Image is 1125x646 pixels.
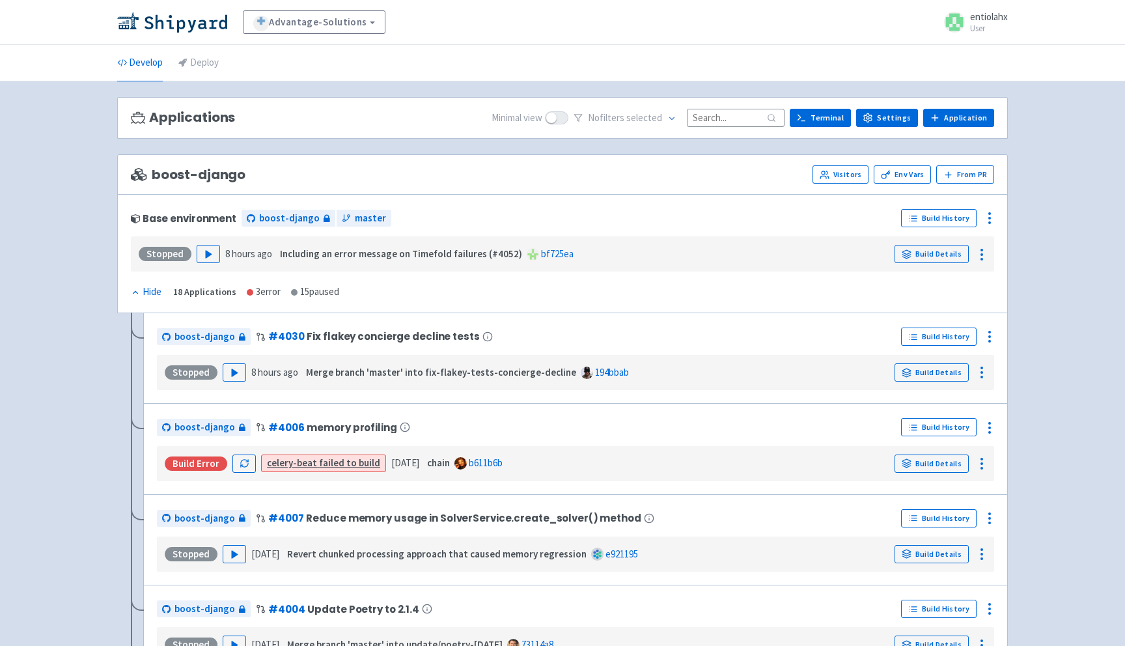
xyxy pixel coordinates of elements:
a: Build History [901,209,977,227]
a: Settings [856,109,918,127]
a: boost-django [157,328,251,346]
div: 18 Applications [173,285,236,300]
a: e921195 [605,548,638,560]
a: #4007 [268,511,303,525]
a: Application [923,109,994,127]
div: Stopped [165,547,217,561]
img: Shipyard logo [117,12,227,33]
a: #4004 [268,602,305,616]
a: 194bbab [595,366,629,378]
div: Build Error [165,456,227,471]
small: User [970,24,1008,33]
a: boost-django [157,419,251,436]
span: entiolahx [970,10,1008,23]
span: Update Poetry to 2.1.4 [307,604,419,615]
a: entiolahx User [936,12,1008,33]
a: Build Details [895,545,969,563]
span: boost-django [174,511,235,526]
span: selected [626,111,662,124]
span: boost-django [174,602,235,617]
strong: chain [427,456,450,469]
a: boost-django [157,600,251,618]
span: boost-django [259,211,320,226]
a: #4006 [268,421,304,434]
time: 8 hours ago [225,247,272,260]
time: 8 hours ago [251,366,298,378]
a: bf725ea [541,247,574,260]
a: Build History [901,509,977,527]
a: Advantage-Solutions [243,10,385,34]
div: Stopped [165,365,217,380]
strong: Including an error message on Timefold failures (#4052) [280,247,522,260]
span: master [355,211,386,226]
a: Build Details [895,363,969,382]
button: Play [223,545,246,563]
a: Develop [117,45,163,81]
time: [DATE] [251,548,279,560]
button: Play [197,245,220,263]
a: Build History [901,328,977,346]
div: 3 error [247,285,281,300]
input: Search... [687,109,785,126]
a: Build Details [895,455,969,473]
div: 15 paused [291,285,339,300]
div: Hide [131,285,161,300]
span: Reduce memory usage in SolverService.create_solver() method [306,513,641,524]
span: Fix flakey concierge decline tests [307,331,479,342]
a: Deploy [178,45,219,81]
a: master [337,210,391,227]
a: Build History [901,418,977,436]
time: [DATE] [391,456,419,469]
a: Build History [901,600,977,618]
a: Env Vars [874,165,931,184]
span: boost-django [131,167,245,182]
strong: Merge branch 'master' into fix-flakey-tests-concierge-decline [306,366,576,378]
button: From PR [936,165,994,184]
h3: Applications [131,110,235,125]
a: Visitors [812,165,868,184]
strong: celery-beat [267,456,317,469]
a: Terminal [790,109,851,127]
a: Build Details [895,245,969,263]
a: boost-django [157,510,251,527]
span: boost-django [174,330,235,344]
a: b611b6b [469,456,503,469]
a: #4030 [268,330,304,343]
a: celery-beat failed to build [267,456,380,469]
div: Stopped [139,247,191,261]
span: No filter s [588,111,662,126]
a: boost-django [242,210,335,227]
strong: Revert chunked processing approach that caused memory regression [287,548,587,560]
button: Play [223,363,246,382]
div: Base environment [131,213,236,224]
span: memory profiling [307,422,396,433]
button: Hide [131,285,163,300]
span: Minimal view [492,111,542,126]
span: boost-django [174,420,235,435]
